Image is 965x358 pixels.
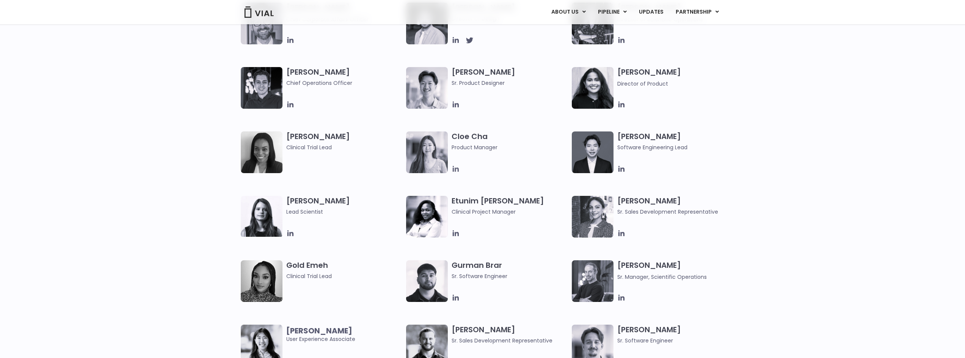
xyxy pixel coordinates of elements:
span: Clinical Project Manager [452,208,568,216]
img: A black and white photo of a woman smiling. [241,131,282,173]
img: Headshot of smiling of man named Gurman [406,260,448,302]
span: Chief Operations Officer [286,79,403,87]
img: Headshot of smiling woman named Elia [241,196,282,237]
h3: [PERSON_NAME] [617,196,734,216]
span: Sr. Product Designer [452,79,568,87]
img: Image of smiling woman named Etunim [406,196,448,238]
img: Smiling woman named Dhruba [572,67,614,109]
h3: [PERSON_NAME] [617,67,734,88]
h3: Cloe Cha [452,131,568,152]
span: User Experience Associate [286,327,403,343]
a: PARTNERSHIPMenu Toggle [670,6,725,19]
h3: Gold Emeh [286,260,403,280]
img: Cloe [406,131,448,173]
img: Headshot of smiling man named Jared [572,260,614,302]
span: Clinical Trial Lead [286,272,403,280]
span: Sr. Software Engineer [617,336,734,345]
h3: [PERSON_NAME] [286,131,403,152]
span: Product Manager [452,143,568,152]
span: Software Engineering Lead [617,143,734,152]
h3: [PERSON_NAME] [617,131,734,152]
span: Director of Product [617,80,668,88]
span: Lead Scientist [286,208,403,216]
img: Smiling woman named Gabriella [572,196,614,238]
b: [PERSON_NAME] [286,325,352,336]
h3: Gurman Brar [452,260,568,280]
img: Headshot of smiling man named Josh [241,67,282,109]
h3: Etunim [PERSON_NAME] [452,196,568,216]
h3: [PERSON_NAME] [286,67,403,87]
h3: [PERSON_NAME] [452,325,568,345]
h3: [PERSON_NAME] [617,325,734,345]
span: Sr. Software Engineer [452,272,568,280]
h3: [PERSON_NAME] [286,196,403,216]
a: UPDATES [633,6,669,19]
span: Sr. Sales Development Representative [617,208,734,216]
a: ABOUT USMenu Toggle [545,6,592,19]
h3: [PERSON_NAME] [452,67,568,87]
span: Clinical Trial Lead [286,143,403,152]
img: Brennan [406,67,448,109]
img: A woman wearing a leopard print shirt in a black and white photo. [241,260,282,302]
span: Sr. Manager, Scientific Operations [617,273,707,281]
h3: [PERSON_NAME] [617,260,734,281]
img: Vial Logo [244,6,274,18]
span: Sr. Sales Development Representative [452,336,568,345]
a: PIPELINEMenu Toggle [592,6,632,19]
